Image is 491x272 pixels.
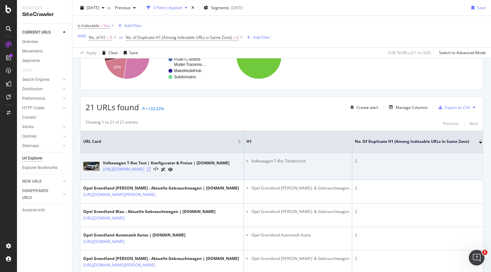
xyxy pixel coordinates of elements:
button: Save [469,3,486,13]
div: Opel Grandland [PERSON_NAME] - Aktuelle Gebrauchtwagen | [DOMAIN_NAME] [83,256,239,262]
button: View HTML Source [153,167,158,172]
img: main image [83,162,100,171]
div: Visits [22,67,32,74]
text: MakeModelHub [174,68,201,73]
a: Explorer Bookmarks [22,164,68,171]
span: vs [107,5,112,10]
div: HTTP Codes [22,105,44,112]
button: Add Filter [116,22,142,30]
a: Search Engines [22,76,61,83]
button: Save [121,48,138,58]
button: Segments[DATE] [201,3,246,13]
a: [URL][DOMAIN_NAME] [83,238,125,245]
button: Clear [100,48,118,58]
a: Analysis Info [22,207,68,214]
a: HTTP Codes [22,105,61,112]
div: Opel Grandland Blau - Aktuelle Gebrauchtwagen | [DOMAIN_NAME] [83,209,215,215]
div: [DATE] [231,5,243,10]
div: 2 [355,185,482,191]
a: Segments [22,57,68,64]
text: 19% [113,65,121,69]
span: 2025 Sep. 13th [87,5,99,10]
span: Yes [103,21,110,30]
a: Inlinks [22,124,61,130]
div: Export as CSV [445,105,470,110]
div: Save [129,50,138,55]
a: DISAPPEARED URLS [22,188,61,201]
a: NEW URLS [22,178,61,185]
a: [URL][DOMAIN_NAME][PERSON_NAME] [83,191,155,198]
button: [DATE] [78,3,107,13]
span: = [107,35,109,40]
div: 2 [355,256,482,262]
div: Opel Grandland Automatik Autos | [DOMAIN_NAME] [83,232,185,238]
div: 2 [355,232,482,238]
div: Inlinks [22,124,34,130]
a: Movements [22,48,68,55]
span: No. of H1 [89,35,106,40]
div: Content [22,114,36,121]
span: 21 URLs found [86,102,139,113]
iframe: Intercom live chat [469,250,484,265]
div: Add Filter [124,23,142,28]
span: = [100,23,103,28]
a: Overview [22,38,68,45]
text: 100% [254,54,264,59]
div: Save [477,5,486,10]
div: 0.06 % URLs ( 21 on 32K ) [388,50,431,55]
div: Volkswagen T-Roc Test | Konfigurator & Preise | [DOMAIN_NAME] [103,160,230,166]
div: 2 [355,209,482,215]
span: No. of Duplicate H1 (Among Indexable URLs in Same Zone) [126,35,232,40]
button: AND [78,33,86,39]
li: Volkswagen T-Roc Testbericht [251,158,349,164]
div: Url Explorer [22,155,42,162]
div: Apply [87,50,97,55]
span: Is Indexable [78,23,99,28]
div: Manage Columns [396,105,428,110]
span: URL Card [83,139,236,144]
a: [URL][DOMAIN_NAME][PERSON_NAME] [83,262,155,268]
div: 3 Filters Applied [153,5,182,10]
button: Next [469,119,478,127]
div: Add Filter [253,35,270,40]
div: times [190,5,196,11]
button: Add Filter [244,34,270,41]
a: Url Explorer [22,155,68,162]
button: Apply [78,48,97,58]
div: Switch to Advanced Mode [439,50,486,55]
div: Movements [22,48,43,55]
button: Export as CSV [436,102,470,113]
li: Opel Grandland [PERSON_NAME]- & Gebrauchtwagen [251,185,349,191]
div: Explorer Bookmarks [22,164,57,171]
a: Visits [22,67,39,74]
a: [URL][DOMAIN_NAME] [103,166,144,173]
a: [URL][DOMAIN_NAME] [83,215,125,221]
div: DISAPPEARED URLS [22,188,55,201]
a: Distribution [22,86,61,93]
div: NEW URLS [22,178,41,185]
div: A chart. [217,28,344,85]
span: Segments [211,5,229,10]
div: Showing 1 to 21 of 21 entries [86,119,138,127]
div: or [119,35,123,40]
text: Model-Transmis… [174,62,206,67]
div: Create alert [356,105,378,110]
text: Indexable URLs [306,54,334,58]
text: Subdomains [174,75,196,79]
span: H1 [246,139,340,144]
div: Analytics [22,5,67,11]
div: +133.33% [146,106,164,112]
a: CURRENT URLS [22,29,61,36]
a: Content [22,114,68,121]
button: Manage Columns [387,103,428,111]
span: 1 [482,250,487,255]
span: > [233,35,235,40]
span: 0 [110,33,112,42]
button: Create alert [348,102,378,113]
div: SiteCrawler [22,11,67,18]
text: 52.4% [134,55,145,60]
button: Switch to Advanced Mode [436,48,486,58]
div: Overview [22,38,38,45]
span: Previous [112,5,131,10]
